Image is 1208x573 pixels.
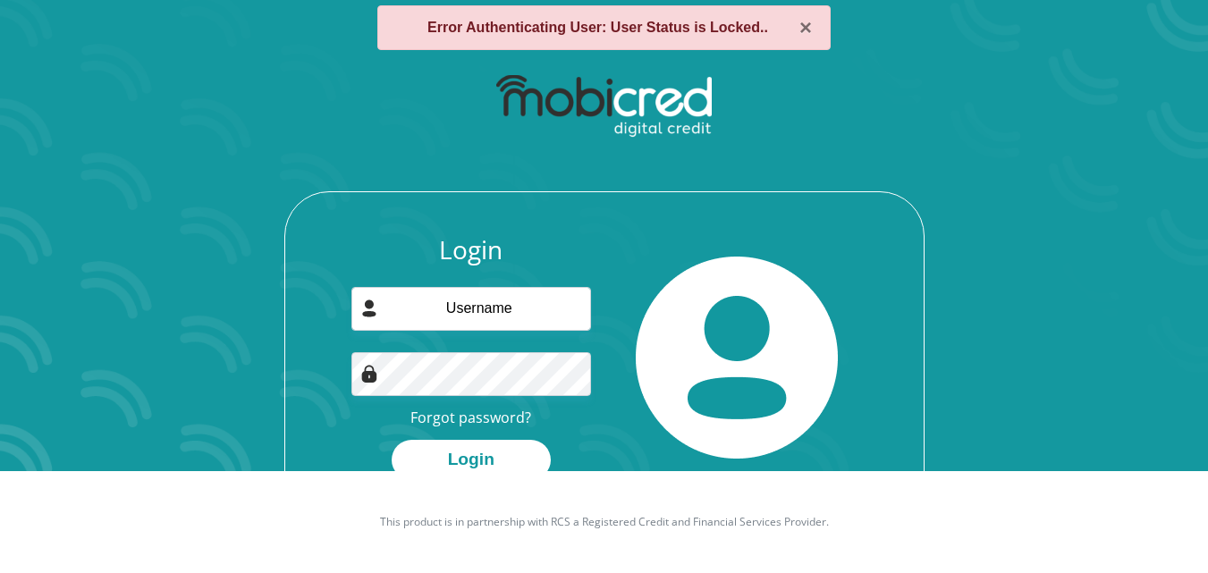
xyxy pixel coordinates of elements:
img: user-icon image [360,299,378,317]
strong: Error Authenticating User: User Status is Locked.. [427,20,768,35]
a: Forgot password? [410,408,531,427]
input: Username [351,287,591,331]
button: Login [392,440,551,480]
img: mobicred logo [496,75,712,138]
p: This product is in partnership with RCS a Registered Credit and Financial Services Provider. [108,514,1101,530]
button: × [799,17,812,38]
img: Image [360,365,378,383]
h3: Login [351,235,591,265]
